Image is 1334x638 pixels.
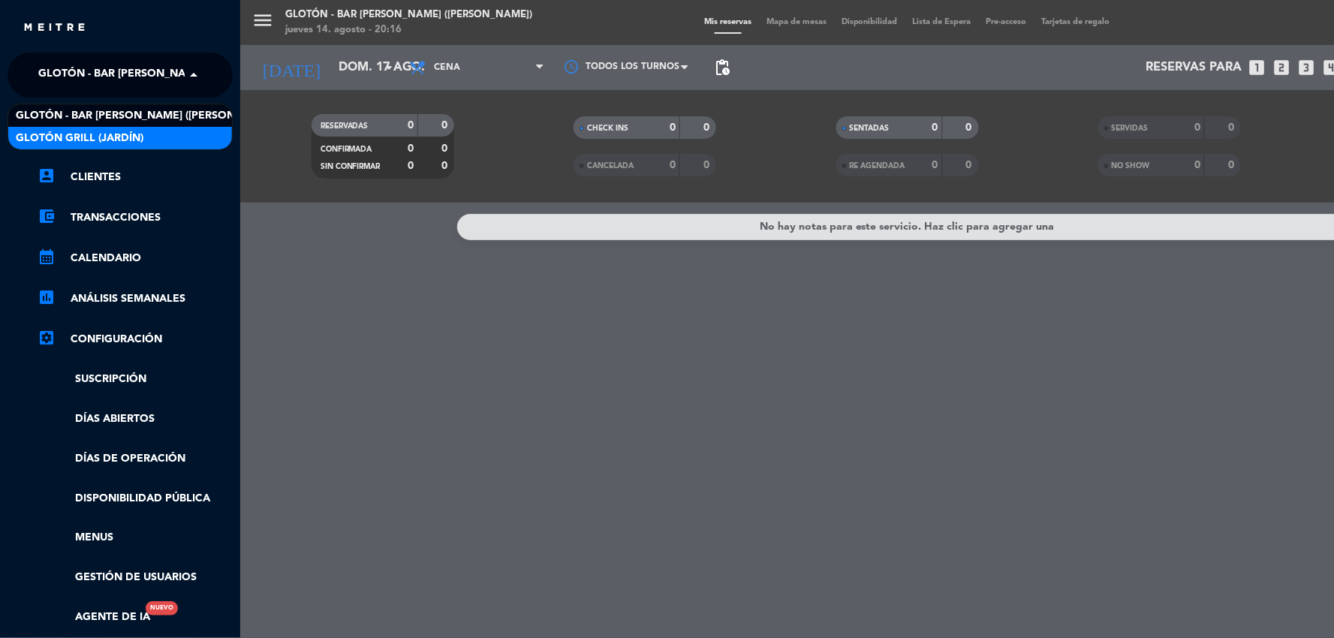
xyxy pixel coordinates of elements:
[38,569,233,586] a: Gestión de usuarios
[38,288,56,306] i: assessment
[38,329,56,347] i: settings_applications
[38,450,233,468] a: Días de Operación
[16,130,143,147] span: Glotón Grill (Jardín)
[38,207,56,225] i: account_balance_wallet
[38,609,150,626] a: Agente de IANuevo
[38,248,56,266] i: calendar_month
[16,107,279,125] span: Glotón - Bar [PERSON_NAME] ([PERSON_NAME])
[38,249,233,267] a: calendar_monthCalendario
[713,59,731,77] span: pending_actions
[38,529,233,546] a: Menus
[38,411,233,428] a: Días abiertos
[146,601,178,615] div: Nuevo
[38,371,233,388] a: Suscripción
[38,490,233,507] a: Disponibilidad pública
[38,290,233,308] a: assessmentANÁLISIS SEMANALES
[38,209,233,227] a: account_balance_walletTransacciones
[38,167,56,185] i: account_box
[38,59,301,91] span: Glotón - Bar [PERSON_NAME] ([PERSON_NAME])
[38,168,233,186] a: account_boxClientes
[23,23,86,34] img: MEITRE
[38,330,233,348] a: Configuración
